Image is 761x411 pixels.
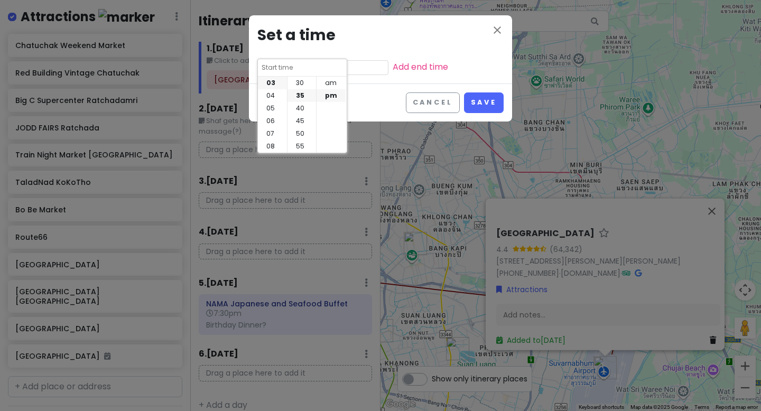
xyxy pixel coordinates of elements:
li: 06 [258,115,287,127]
input: Start time [261,62,344,73]
button: Save [464,92,504,113]
a: Add end time [393,61,448,73]
li: 55 [287,140,316,153]
li: 50 [287,127,316,140]
li: 05 [258,102,287,115]
li: pm [317,89,346,102]
li: 04 [258,89,287,102]
li: 30 [287,77,316,89]
li: 45 [287,115,316,127]
li: am [317,77,346,89]
li: 03 [258,77,287,89]
button: Cancel [406,92,460,113]
h3: Set a time [257,24,504,48]
li: 08 [258,140,287,153]
li: 35 [287,89,316,102]
i: close [491,24,504,36]
li: 40 [287,102,316,115]
li: 07 [258,127,287,140]
button: Close [491,24,504,39]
